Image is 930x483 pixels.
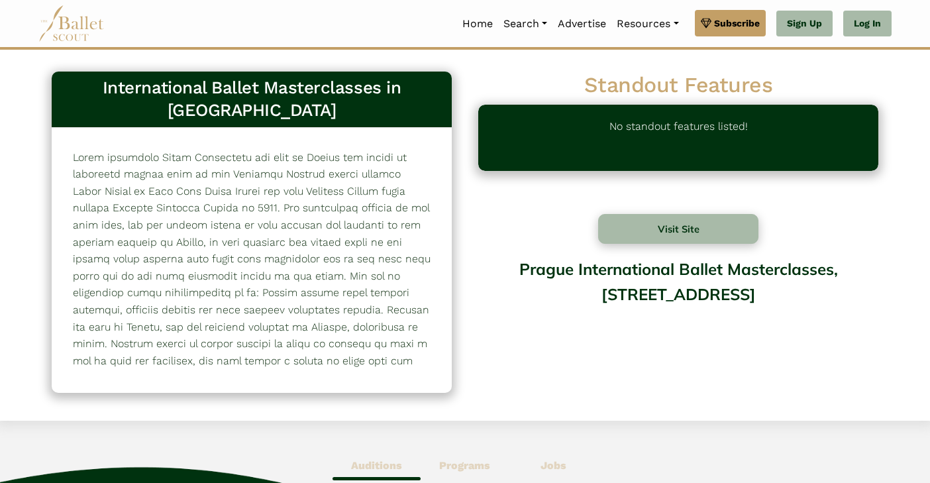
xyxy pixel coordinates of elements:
[609,118,748,158] p: No standout features listed!
[439,459,490,472] b: Programs
[843,11,892,37] a: Log In
[776,11,833,37] a: Sign Up
[541,459,566,472] b: Jobs
[498,10,552,38] a: Search
[478,72,878,99] h2: Standout Features
[714,16,760,30] span: Subscribe
[611,10,684,38] a: Resources
[351,459,402,472] b: Auditions
[478,250,878,356] div: Prague International Ballet Masterclasses, [STREET_ADDRESS]
[62,77,441,122] h3: International Ballet Masterclasses in [GEOGRAPHIC_DATA]
[701,16,711,30] img: gem.svg
[598,214,758,244] button: Visit Site
[695,10,766,36] a: Subscribe
[457,10,498,38] a: Home
[552,10,611,38] a: Advertise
